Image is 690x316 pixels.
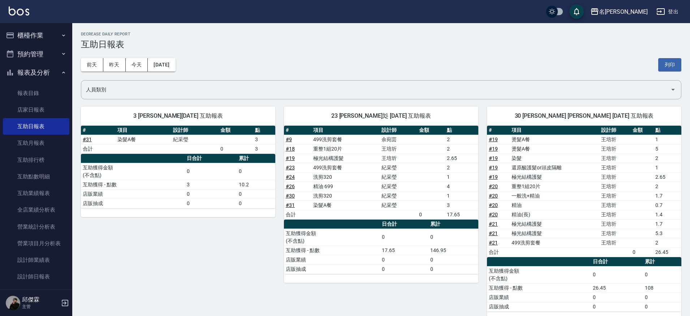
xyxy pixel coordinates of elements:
[286,202,295,208] a: #31
[3,285,69,302] a: 設計師業績分析表
[148,58,175,72] button: [DATE]
[599,200,631,210] td: 王培圻
[185,199,237,208] td: 0
[445,182,478,191] td: 4
[3,152,69,168] a: 互助排行榜
[489,155,498,161] a: #19
[489,146,498,152] a: #19
[253,126,275,135] th: 點
[591,283,643,293] td: 26.45
[599,135,631,144] td: 王培圻
[237,154,275,163] th: 累計
[380,182,417,191] td: 紀采瑩
[380,191,417,200] td: 紀采瑩
[380,126,417,135] th: 設計師
[631,126,654,135] th: 金額
[599,182,631,191] td: 王培圻
[487,126,681,257] table: a dense table
[643,302,681,311] td: 0
[510,144,599,153] td: 燙髮A餐
[510,135,599,144] td: 燙髮A餐
[311,172,380,182] td: 洗剪320
[489,230,498,236] a: #21
[311,191,380,200] td: 洗剪320
[599,238,631,247] td: 王培圻
[380,200,417,210] td: 紀采瑩
[654,229,681,238] td: 5.3
[286,174,295,180] a: #24
[90,112,267,120] span: 3 [PERSON_NAME][DATE] 互助報表
[599,219,631,229] td: 王培圻
[631,247,654,257] td: 0
[380,255,428,264] td: 0
[3,218,69,235] a: 營業統計分析表
[81,180,185,189] td: 互助獲得 - 點數
[380,163,417,172] td: 紀采瑩
[3,268,69,285] a: 設計師日報表
[284,246,380,255] td: 互助獲得 - 點數
[81,32,681,36] h2: Decrease Daily Report
[3,202,69,218] a: 全店業績分析表
[126,58,148,72] button: 今天
[185,154,237,163] th: 日合計
[599,172,631,182] td: 王培圻
[510,126,599,135] th: 項目
[3,252,69,268] a: 設計師業績表
[654,172,681,182] td: 2.65
[599,7,648,16] div: 名[PERSON_NAME]
[445,191,478,200] td: 1
[599,163,631,172] td: 王培圻
[253,144,275,153] td: 3
[445,172,478,182] td: 1
[380,144,417,153] td: 王培圻
[654,135,681,144] td: 1
[510,191,599,200] td: 一般洗+精油
[3,118,69,135] a: 互助日報表
[487,302,591,311] td: 店販抽成
[569,4,584,19] button: save
[654,126,681,135] th: 點
[284,210,311,219] td: 合計
[445,200,478,210] td: 3
[253,135,275,144] td: 3
[171,135,219,144] td: 紀采瑩
[311,200,380,210] td: 染髮A餐
[284,264,380,274] td: 店販抽成
[654,5,681,18] button: 登出
[445,163,478,172] td: 2
[81,189,185,199] td: 店販業績
[591,266,643,283] td: 0
[286,165,295,170] a: #23
[3,185,69,202] a: 互助業績報表
[380,135,417,144] td: 余宛芸
[3,235,69,252] a: 營業項目月分析表
[380,172,417,182] td: 紀采瑩
[3,26,69,45] button: 櫃檯作業
[380,264,428,274] td: 0
[654,238,681,247] td: 2
[284,126,478,220] table: a dense table
[487,126,510,135] th: #
[284,229,380,246] td: 互助獲得金額 (不含點)
[311,144,380,153] td: 重整1組20片
[237,163,275,180] td: 0
[185,163,237,180] td: 0
[3,85,69,101] a: 報表目錄
[380,220,428,229] th: 日合計
[428,264,478,274] td: 0
[219,144,253,153] td: 0
[22,296,59,303] h5: 邱傑霖
[284,126,311,135] th: #
[487,283,591,293] td: 互助獲得 - 點數
[643,293,681,302] td: 0
[9,7,29,16] img: Logo
[428,255,478,264] td: 0
[417,126,445,135] th: 金額
[654,219,681,229] td: 1.7
[428,220,478,229] th: 累計
[591,293,643,302] td: 0
[489,183,498,189] a: #20
[510,219,599,229] td: 極光結構護髮
[311,182,380,191] td: 精油 699
[445,210,478,219] td: 17.65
